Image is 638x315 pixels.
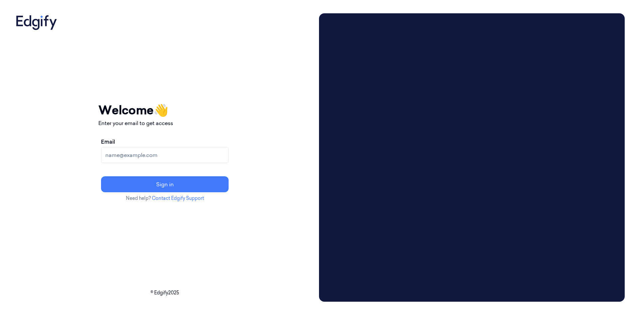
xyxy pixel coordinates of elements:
button: Sign in [101,176,229,192]
label: Email [101,138,115,146]
p: © Edgify 2025 [13,289,316,296]
p: Need help? [98,195,231,202]
a: Contact Edgify Support [152,195,204,201]
h1: Welcome 👋 [98,101,231,119]
p: Enter your email to get access [98,119,231,127]
input: name@example.com [101,147,229,163]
